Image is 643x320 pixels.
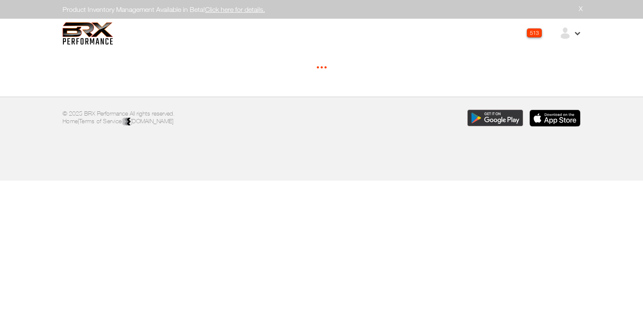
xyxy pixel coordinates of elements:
[529,110,580,127] img: Download the BRX Performance app for iOS
[559,27,572,40] img: ex-default-user.svg
[527,28,542,37] div: 513
[579,4,583,13] a: X
[123,118,174,125] a: [DOMAIN_NAME]
[63,118,78,125] a: Home
[467,110,524,127] img: Download the BRX Performance app for Google Play
[205,6,265,13] a: Click here for details.
[63,110,315,126] p: © 2025 BRX Performance All rights reserved. | |
[79,118,122,125] a: Terms of Service
[63,22,113,45] img: 6f7da32581c89ca25d665dc3aae533e4f14fe3ef_original.svg
[56,4,587,14] div: Product Inventory Management Available in Beta!
[123,118,131,126] img: colorblack-fill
